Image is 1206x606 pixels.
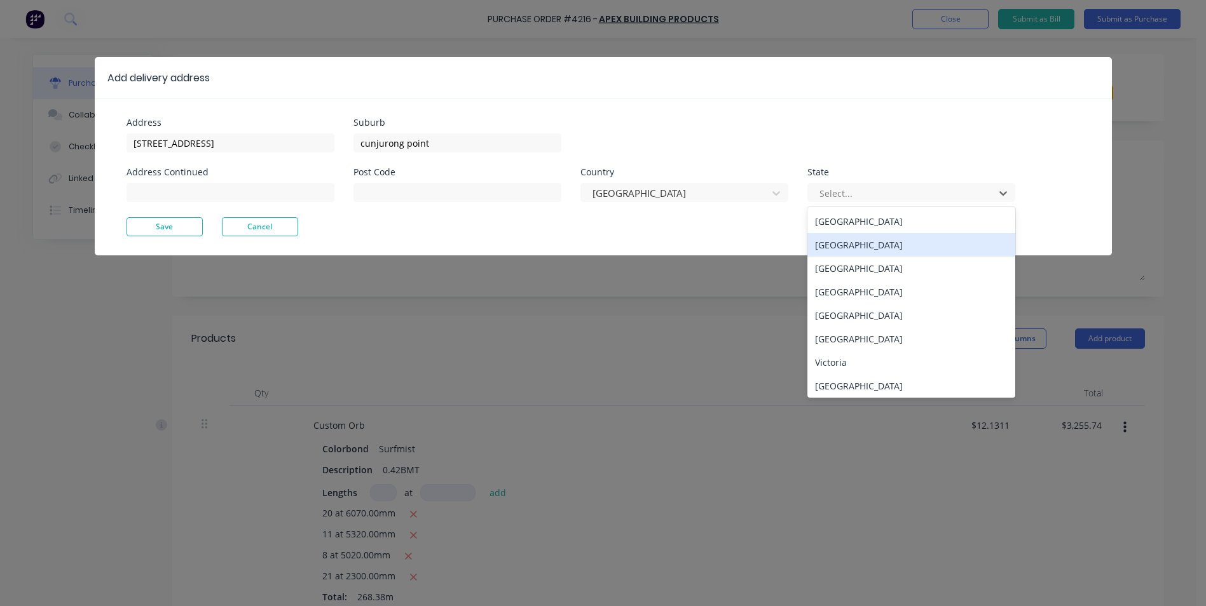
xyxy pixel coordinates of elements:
[807,257,1015,280] div: [GEOGRAPHIC_DATA]
[807,351,1015,374] div: Victoria
[807,374,1015,398] div: [GEOGRAPHIC_DATA]
[353,118,561,127] div: Suburb
[127,217,203,236] button: Save
[807,327,1015,351] div: [GEOGRAPHIC_DATA]
[127,118,334,127] div: Address
[807,233,1015,257] div: [GEOGRAPHIC_DATA]
[222,217,298,236] button: Cancel
[127,168,334,177] div: Address Continued
[807,304,1015,327] div: [GEOGRAPHIC_DATA]
[807,168,1015,177] div: State
[807,280,1015,304] div: [GEOGRAPHIC_DATA]
[353,168,561,177] div: Post Code
[807,210,1015,233] div: [GEOGRAPHIC_DATA]
[580,168,788,177] div: Country
[107,71,210,86] div: Add delivery address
